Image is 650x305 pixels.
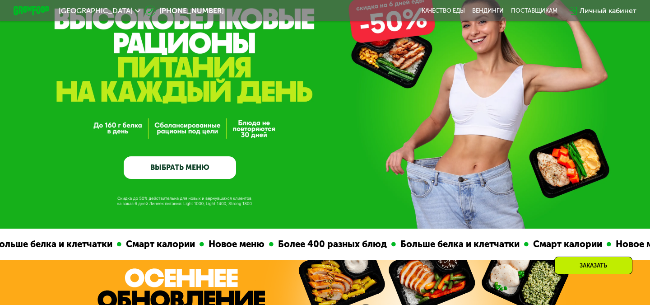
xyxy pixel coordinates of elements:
[273,237,390,251] div: Более 400 разных блюд
[145,5,224,16] a: [PHONE_NUMBER]
[554,257,632,274] div: Заказать
[472,7,504,14] a: Вендинги
[124,156,236,179] a: ВЫБРАТЬ МЕНЮ
[422,7,465,14] a: Качество еды
[121,237,199,251] div: Смарт калории
[528,237,606,251] div: Смарт калории
[59,7,133,14] span: [GEOGRAPHIC_DATA]
[511,7,557,14] div: поставщикам
[203,237,268,251] div: Новое меню
[580,5,636,16] div: Личный кабинет
[395,237,523,251] div: Больше белка и клетчатки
